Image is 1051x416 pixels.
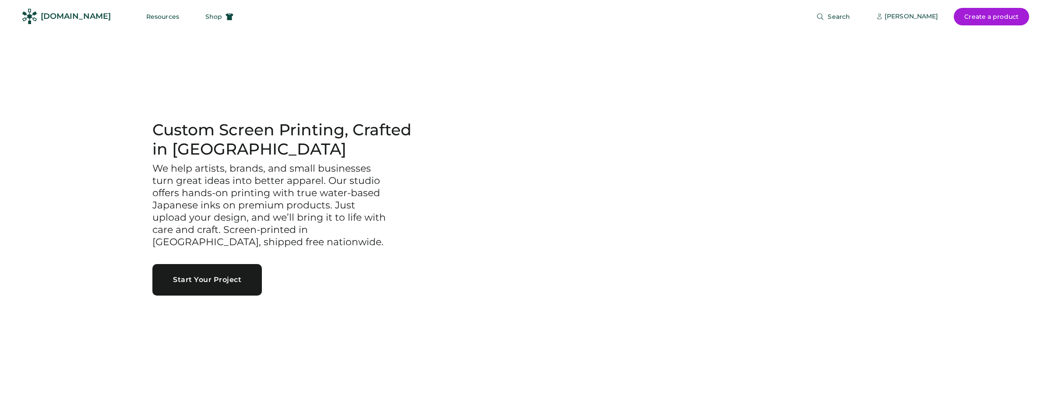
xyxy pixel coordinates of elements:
span: Search [828,14,850,20]
button: Start Your Project [152,264,262,296]
img: Rendered Logo - Screens [22,9,37,24]
div: [DOMAIN_NAME] [41,11,111,22]
span: Shop [205,14,222,20]
h3: We help artists, brands, and small businesses turn great ideas into better apparel. Our studio of... [152,162,389,248]
button: Create a product [954,8,1029,25]
h1: Custom Screen Printing, Crafted in [GEOGRAPHIC_DATA] [152,120,426,159]
button: Search [806,8,861,25]
div: [PERSON_NAME] [885,12,938,21]
button: Resources [136,8,190,25]
button: Shop [195,8,244,25]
